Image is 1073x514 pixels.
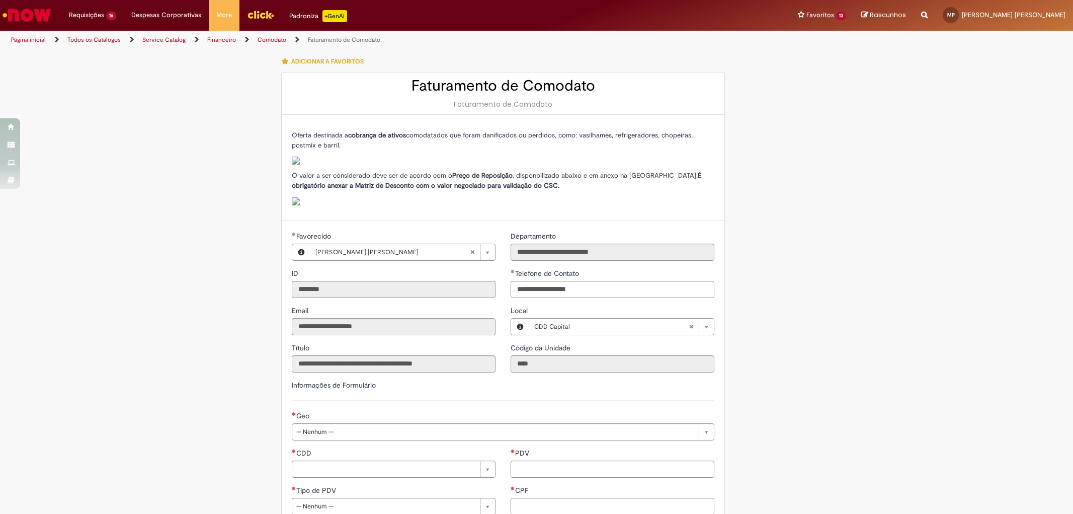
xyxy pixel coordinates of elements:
span: Necessários [511,449,515,453]
input: Departamento [511,244,714,261]
span: Somente leitura - Email [292,306,310,315]
label: Somente leitura - ID [292,268,300,278]
span: Necessários [292,412,296,416]
p: +GenAi [322,10,347,22]
img: sys_attachment.do [292,157,300,165]
label: Somente leitura - Código da Unidade [511,343,572,353]
span: Rascunhos [870,10,906,20]
a: Service Catalog [142,36,186,44]
input: Email [292,318,496,335]
button: Local, Visualizar este registro CDD Capital [511,319,529,335]
span: MP [947,12,955,18]
button: Adicionar a Favoritos [281,51,369,72]
span: CDD Capital [534,319,689,335]
img: ServiceNow [1,5,53,25]
span: PDV [515,449,531,458]
span: Somente leitura - Código da Unidade [511,343,572,352]
span: Despesas Corporativas [131,10,201,20]
span: Obrigatório Preenchido [511,269,515,273]
label: Somente leitura - Email [292,306,310,316]
span: CPF [515,486,530,495]
span: Necessários [292,449,296,453]
ul: Trilhas de página [8,31,708,49]
span: Favoritos [806,10,834,20]
img: click_logo_yellow_360x200.png [247,7,274,22]
span: Necessários [292,486,296,490]
img: sys_attachment.do [292,197,300,205]
span: Requisições [69,10,104,20]
a: Limpar campo CDD [292,461,496,478]
strong: cobrança de ativos [348,131,406,139]
span: 13 [836,12,846,20]
span: -- Nenhum -- [296,424,694,440]
label: Somente leitura - Departamento [511,231,558,241]
span: Somente leitura - ID [292,269,300,278]
span: More [216,10,232,20]
span: Tipo de PDV [296,486,338,495]
span: Somente leitura - Título [292,343,311,352]
span: Oferta destinada a comodatados que foram danificados ou perdidos, como: vasilhames, refrigeradore... [292,131,693,150]
a: Rascunhos [861,11,906,20]
strong: É obrigatório anexar a Matriz de Desconto com o valor negociado para validação do CSC. [292,171,701,190]
h2: Faturamento de Comodato [292,78,714,94]
a: Faturamento de Comodato [308,36,380,44]
span: 16 [106,12,116,20]
span: [PERSON_NAME] [PERSON_NAME] [315,244,470,260]
span: Telefone de Contato [515,269,581,278]
button: Favorecido, Visualizar este registro Matheus Lopes De Souza Pires [292,244,310,260]
a: Comodato [258,36,286,44]
abbr: Limpar campo Local [684,319,699,335]
span: [PERSON_NAME] [PERSON_NAME] [962,11,1065,19]
input: Telefone de Contato [511,281,714,298]
a: CDD CapitalLimpar campo Local [529,319,714,335]
label: Somente leitura - Título [292,343,311,353]
input: Título [292,355,496,373]
span: Adicionar a Favoritos [291,57,364,65]
input: Código da Unidade [511,355,714,373]
span: Local [511,306,530,315]
span: Obrigatório Preenchido [292,232,296,236]
a: Página inicial [11,36,46,44]
div: Faturamento de Comodato [292,99,714,109]
label: Informações de Formulário [292,381,376,390]
span: Necessários - Favorecido [296,232,333,241]
a: Financeiro [207,36,236,44]
span: O valor a ser considerado deve ser de acordo com o , disponbilizado abaixo e em anexo na [GEOGRAP... [292,171,701,190]
a: [PERSON_NAME] [PERSON_NAME]Limpar campo Favorecido [310,244,495,260]
span: Necessários [511,486,515,490]
div: Padroniza [289,10,347,22]
span: Geo [296,411,311,420]
input: ID [292,281,496,298]
span: CDD [296,449,313,458]
input: PDV [511,461,714,478]
abbr: Limpar campo Favorecido [465,244,480,260]
strong: Preço de Reposição [452,171,513,180]
a: Todos os Catálogos [67,36,121,44]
